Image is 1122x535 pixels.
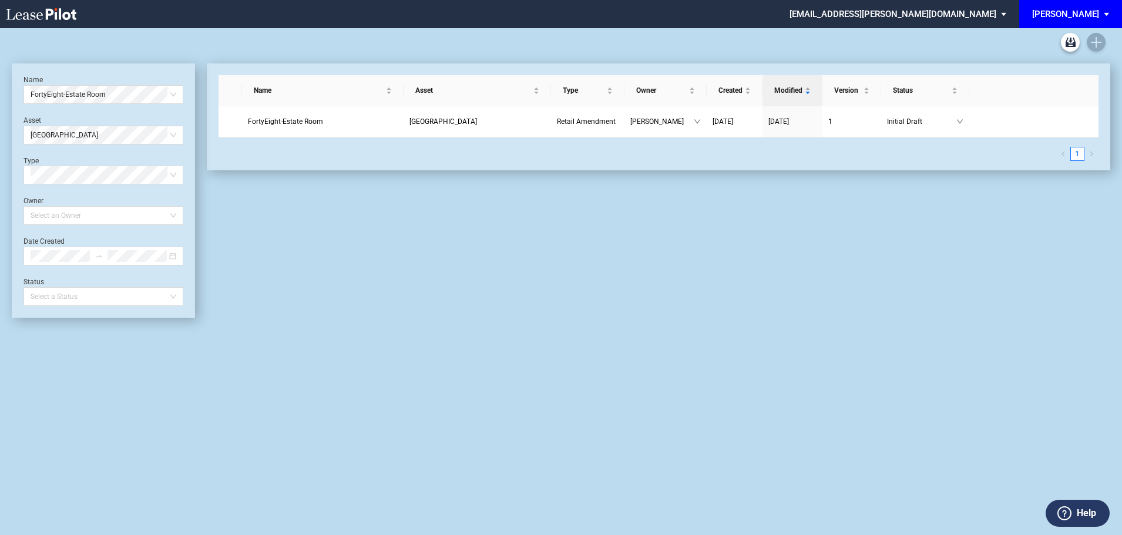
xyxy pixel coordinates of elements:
a: 1 [1071,147,1084,160]
li: Previous Page [1056,147,1070,161]
span: Name [254,85,384,96]
span: 1 [828,117,832,126]
a: [GEOGRAPHIC_DATA] [409,116,545,127]
span: Freshfields Village [409,117,477,126]
label: Help [1077,506,1096,521]
th: Type [551,75,624,106]
span: [DATE] [713,117,733,126]
span: left [1060,151,1066,157]
span: [DATE] [768,117,789,126]
span: Freshfields Village [31,126,176,144]
label: Owner [23,197,43,205]
span: Created [718,85,743,96]
span: FortyEight-Estate Room [248,117,323,126]
a: [DATE] [768,116,817,127]
label: Type [23,157,39,165]
span: Owner [636,85,687,96]
button: Help [1046,500,1110,527]
th: Name [242,75,404,106]
span: Type [563,85,604,96]
a: 1 [828,116,875,127]
label: Asset [23,116,41,125]
span: Asset [415,85,531,96]
th: Modified [762,75,822,106]
span: Version [834,85,861,96]
span: Modified [774,85,802,96]
th: Version [822,75,881,106]
th: Asset [404,75,551,106]
a: [DATE] [713,116,757,127]
label: Name [23,76,43,84]
a: FortyEight-Estate Room [248,116,398,127]
span: swap-right [95,252,103,260]
div: [PERSON_NAME] [1032,9,1099,19]
li: Next Page [1084,147,1099,161]
button: right [1084,147,1099,161]
label: Status [23,278,44,286]
li: 1 [1070,147,1084,161]
span: [PERSON_NAME] [630,116,694,127]
a: Archive [1061,33,1080,52]
span: FortyEight-Estate Room [31,86,176,103]
span: Initial Draft [887,116,956,127]
button: left [1056,147,1070,161]
span: right [1089,151,1094,157]
span: down [694,118,701,125]
a: Retail Amendment [557,116,619,127]
span: Retail Amendment [557,117,616,126]
span: to [95,252,103,260]
th: Owner [624,75,707,106]
label: Date Created [23,237,65,245]
span: Status [893,85,949,96]
th: Status [881,75,969,106]
span: down [956,118,963,125]
th: Created [707,75,762,106]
